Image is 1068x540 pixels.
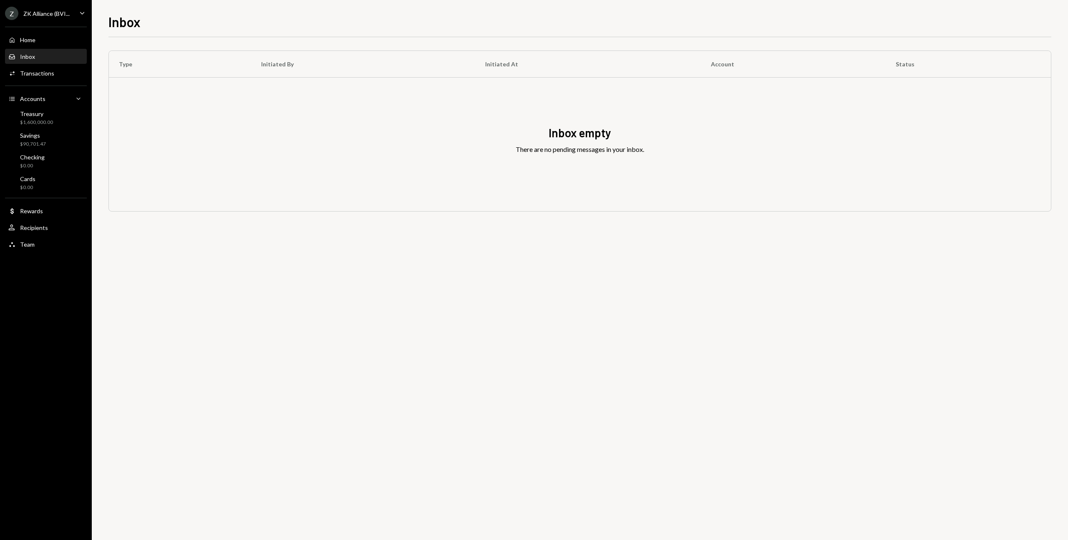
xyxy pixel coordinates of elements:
div: Savings [20,132,46,139]
th: Status [886,51,1051,78]
a: Rewards [5,203,87,218]
th: Account [701,51,886,78]
a: Treasury$1,600,000.00 [5,108,87,128]
a: Checking$0.00 [5,151,87,171]
div: Inbox empty [549,125,611,141]
div: $0.00 [20,162,45,169]
h1: Inbox [108,13,141,30]
div: $90,701.47 [20,141,46,148]
th: Initiated By [251,51,475,78]
a: Inbox [5,49,87,64]
th: Initiated At [475,51,701,78]
div: Inbox [20,53,35,60]
div: Team [20,241,35,248]
div: Z [5,7,18,20]
div: There are no pending messages in your inbox. [516,144,644,154]
div: Treasury [20,110,53,117]
div: Home [20,36,35,43]
div: Rewards [20,207,43,214]
div: ZK Alliance (BVI... [23,10,70,17]
a: Home [5,32,87,47]
div: Accounts [20,95,45,102]
a: Transactions [5,66,87,81]
div: Cards [20,175,35,182]
div: Recipients [20,224,48,231]
a: Recipients [5,220,87,235]
div: $0.00 [20,184,35,191]
a: Cards$0.00 [5,173,87,193]
a: Savings$90,701.47 [5,129,87,149]
div: Transactions [20,70,54,77]
div: $1,600,000.00 [20,119,53,126]
a: Accounts [5,91,87,106]
th: Type [109,51,251,78]
div: Checking [20,154,45,161]
a: Team [5,237,87,252]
